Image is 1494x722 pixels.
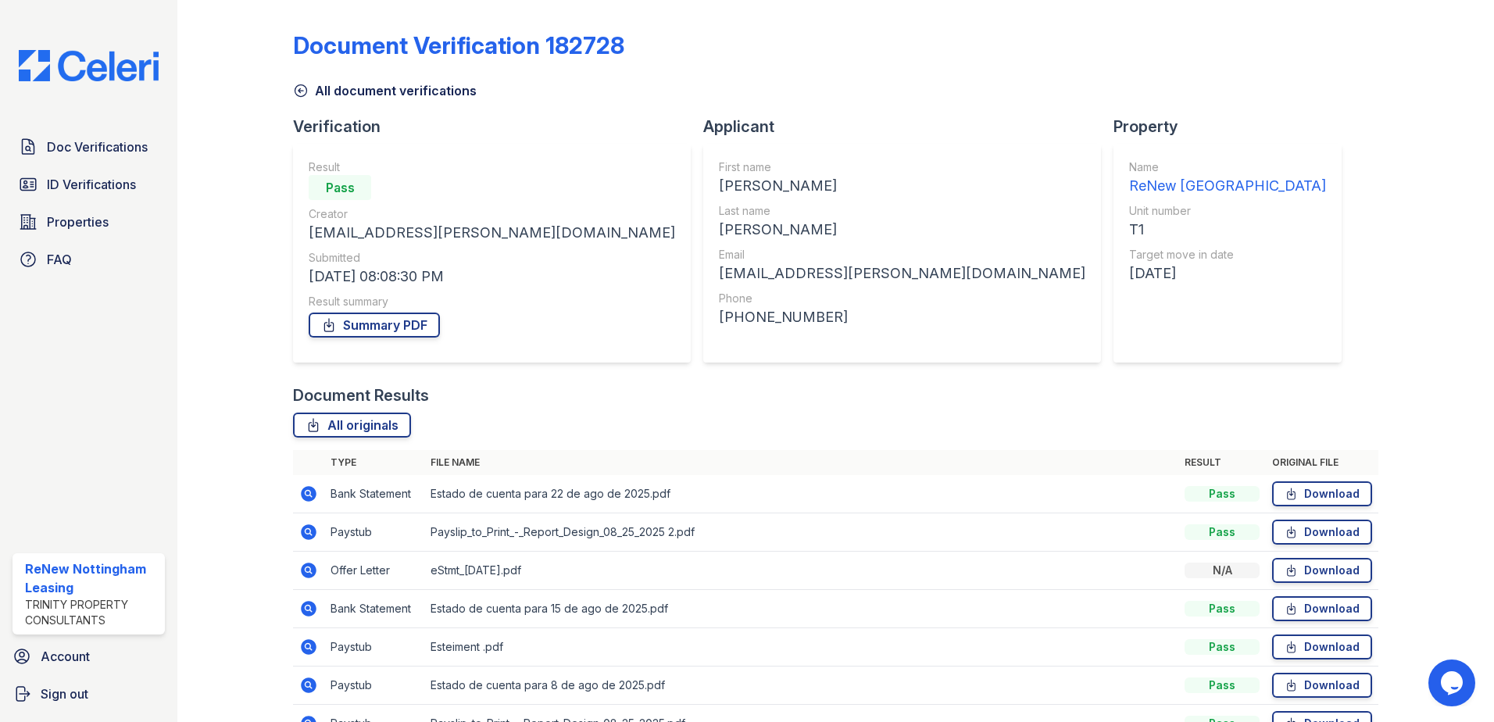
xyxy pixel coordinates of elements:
a: Download [1272,634,1372,659]
a: Summary PDF [309,313,440,338]
div: [EMAIL_ADDRESS][PERSON_NAME][DOMAIN_NAME] [309,222,675,244]
div: Phone [719,291,1085,306]
div: Property [1113,116,1354,138]
div: [DATE] 08:08:30 PM [309,266,675,288]
td: Paystub [324,513,424,552]
a: All originals [293,413,411,438]
div: [PERSON_NAME] [719,175,1085,197]
a: Sign out [6,678,171,709]
div: Pass [1185,486,1260,502]
div: Pass [1185,601,1260,617]
div: Pass [1185,524,1260,540]
a: Doc Verifications [13,131,165,163]
div: Result [309,159,675,175]
span: FAQ [47,250,72,269]
div: Submitted [309,250,675,266]
td: Bank Statement [324,475,424,513]
a: FAQ [13,244,165,275]
th: Result [1178,450,1266,475]
div: Creator [309,206,675,222]
div: Verification [293,116,703,138]
td: Bank Statement [324,590,424,628]
td: Paystub [324,667,424,705]
img: CE_Logo_Blue-a8612792a0a2168367f1c8372b55b34899dd931a85d93a1a3d3e32e68fde9ad4.png [6,50,171,81]
div: ReNew [GEOGRAPHIC_DATA] [1129,175,1326,197]
a: Name ReNew [GEOGRAPHIC_DATA] [1129,159,1326,197]
div: [DATE] [1129,263,1326,284]
div: Last name [719,203,1085,219]
th: Type [324,450,424,475]
div: T1 [1129,219,1326,241]
a: All document verifications [293,81,477,100]
span: Doc Verifications [47,138,148,156]
td: Paystub [324,628,424,667]
div: Unit number [1129,203,1326,219]
div: [PHONE_NUMBER] [719,306,1085,328]
a: Download [1272,520,1372,545]
div: N/A [1185,563,1260,578]
div: Pass [1185,639,1260,655]
div: Trinity Property Consultants [25,597,159,628]
div: Pass [309,175,371,200]
td: Estado de cuenta para 15 de ago de 2025.pdf [424,590,1178,628]
div: [EMAIL_ADDRESS][PERSON_NAME][DOMAIN_NAME] [719,263,1085,284]
div: Result summary [309,294,675,309]
a: Download [1272,481,1372,506]
td: eStmt_[DATE].pdf [424,552,1178,590]
div: First name [719,159,1085,175]
a: Download [1272,558,1372,583]
span: Properties [47,213,109,231]
div: ReNew Nottingham Leasing [25,559,159,597]
td: Esteiment .pdf [424,628,1178,667]
div: Pass [1185,677,1260,693]
div: Target move in date [1129,247,1326,263]
div: Document Verification 182728 [293,31,624,59]
div: [PERSON_NAME] [719,219,1085,241]
div: Document Results [293,384,429,406]
iframe: chat widget [1428,659,1478,706]
td: Offer Letter [324,552,424,590]
a: ID Verifications [13,169,165,200]
td: Payslip_to_Print_-_Report_Design_08_25_2025 2.pdf [424,513,1178,552]
div: Applicant [703,116,1113,138]
span: ID Verifications [47,175,136,194]
a: Download [1272,673,1372,698]
td: Estado de cuenta para 8 de ago de 2025.pdf [424,667,1178,705]
th: Original file [1266,450,1378,475]
td: Estado de cuenta para 22 de ago de 2025.pdf [424,475,1178,513]
span: Account [41,647,90,666]
th: File name [424,450,1178,475]
span: Sign out [41,684,88,703]
a: Properties [13,206,165,238]
div: Name [1129,159,1326,175]
div: Email [719,247,1085,263]
a: Download [1272,596,1372,621]
a: Account [6,641,171,672]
